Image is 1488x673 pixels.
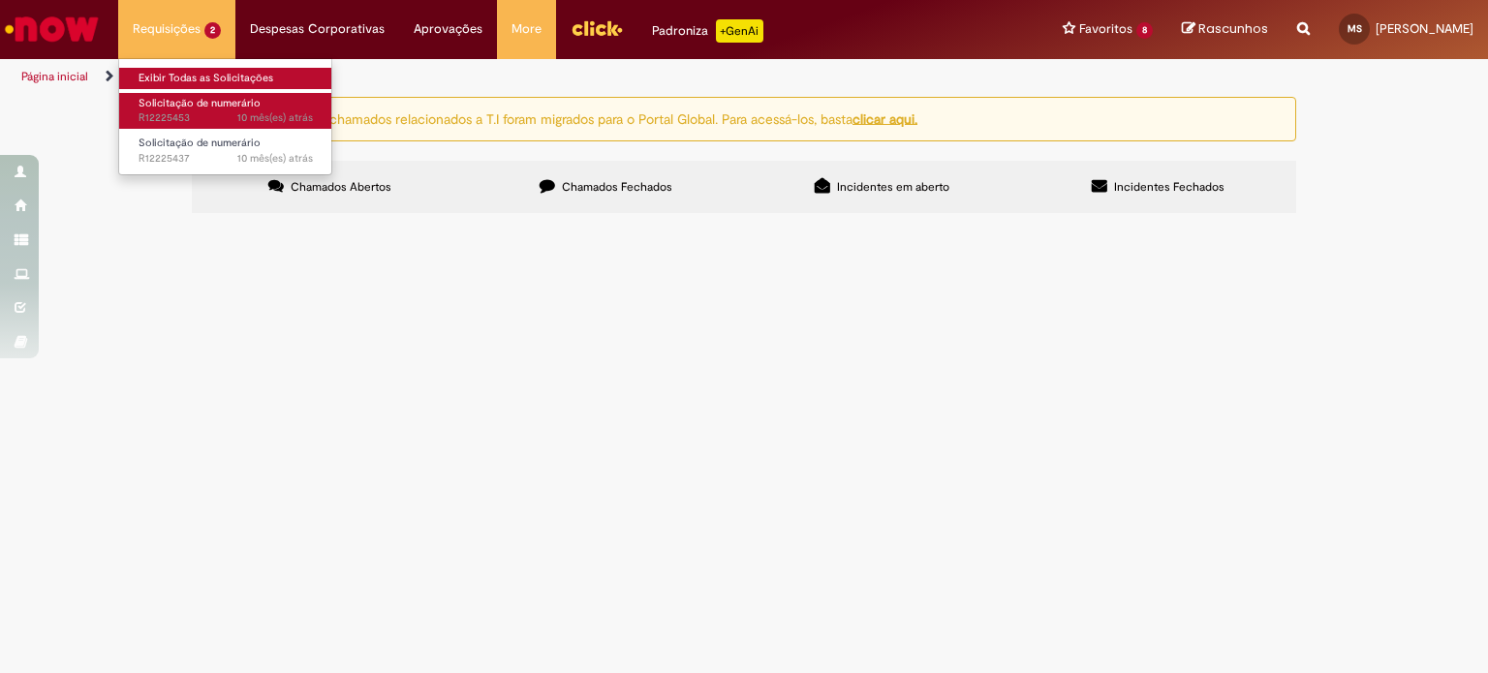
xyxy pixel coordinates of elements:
span: Rascunhos [1198,19,1268,38]
span: 2 [204,22,221,39]
span: 8 [1136,22,1153,39]
span: Favoritos [1079,19,1132,39]
img: click_logo_yellow_360x200.png [571,14,623,43]
span: Incidentes Fechados [1114,179,1224,195]
span: Solicitação de numerário [139,96,261,110]
span: 10 mês(es) atrás [237,151,313,166]
time: 05/11/2024 12:23:22 [237,151,313,166]
div: Padroniza [652,19,763,43]
a: clicar aqui. [852,109,917,127]
p: +GenAi [716,19,763,43]
ng-bind-html: Atenção: alguns chamados relacionados a T.I foram migrados para o Portal Global. Para acessá-los,... [230,109,917,127]
span: Despesas Corporativas [250,19,385,39]
span: Solicitação de numerário [139,136,261,150]
span: Chamados Fechados [562,179,672,195]
a: Rascunhos [1182,20,1268,39]
span: 10 mês(es) atrás [237,110,313,125]
span: Chamados Abertos [291,179,391,195]
a: Página inicial [21,69,88,84]
span: More [511,19,542,39]
span: R12225453 [139,110,313,126]
span: [PERSON_NAME] [1376,20,1473,37]
img: ServiceNow [2,10,102,48]
span: Aprovações [414,19,482,39]
a: Aberto R12225437 : Solicitação de numerário [119,133,332,168]
ul: Trilhas de página [15,59,977,95]
span: Requisições [133,19,201,39]
span: R12225437 [139,151,313,167]
a: Aberto R12225453 : Solicitação de numerário [119,93,332,129]
a: Exibir Todas as Solicitações [119,68,332,89]
ul: Requisições [118,58,332,175]
span: MS [1348,22,1362,35]
span: Incidentes em aberto [837,179,949,195]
